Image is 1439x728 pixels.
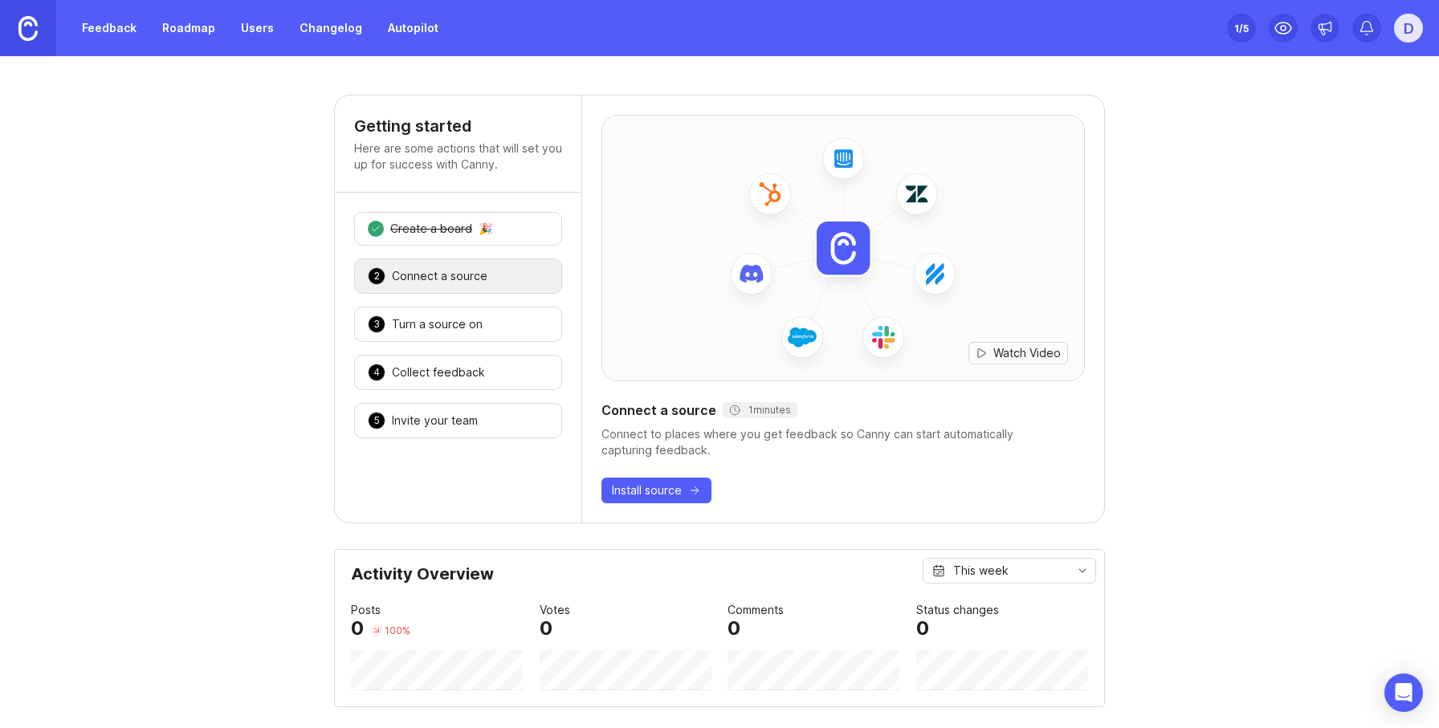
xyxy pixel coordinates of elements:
button: 1/5 [1227,14,1256,43]
div: 5 [368,412,385,429]
div: This week [953,562,1009,580]
div: Connect a source [601,401,1085,420]
div: Comments [728,601,784,619]
div: Create a board [390,221,472,237]
p: Here are some actions that will set you up for success with Canny. [354,140,562,173]
div: 3 [368,315,385,333]
div: Invite your team [392,413,478,429]
div: 0 [728,619,740,638]
div: 1 /5 [1234,17,1249,39]
span: Install source [612,482,682,498]
a: Changelog [290,14,372,43]
div: Collect feedback [392,364,485,380]
svg: toggle icon [1070,564,1095,577]
div: 4 [368,364,385,381]
div: Status changes [916,601,999,619]
div: Votes [540,601,570,619]
div: 100 % [385,624,410,637]
div: 2 [368,267,385,285]
div: Turn a source on [392,316,483,332]
img: installed-source-hero-8cc2ac6e746a3ed68ab1d0118ebd9805.png [602,104,1084,392]
div: Open Intercom Messenger [1384,673,1423,712]
img: Canny Home [18,16,38,41]
div: 0 [351,619,364,638]
a: Autopilot [378,14,448,43]
button: Install source [601,478,711,503]
div: Connect a source [392,268,487,284]
button: Watch Video [968,342,1068,364]
span: Watch Video [993,345,1061,361]
div: 0 [916,619,929,638]
a: Feedback [72,14,146,43]
div: Posts [351,601,381,619]
div: Activity Overview [351,566,1088,595]
div: 🎉 [479,223,492,234]
button: D [1394,14,1423,43]
a: Roadmap [153,14,225,43]
div: 1 minutes [729,404,791,417]
a: Users [231,14,283,43]
h4: Getting started [354,115,562,137]
div: Connect to places where you get feedback so Canny can start automatically capturing feedback. [601,426,1085,458]
div: 0 [540,619,552,638]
